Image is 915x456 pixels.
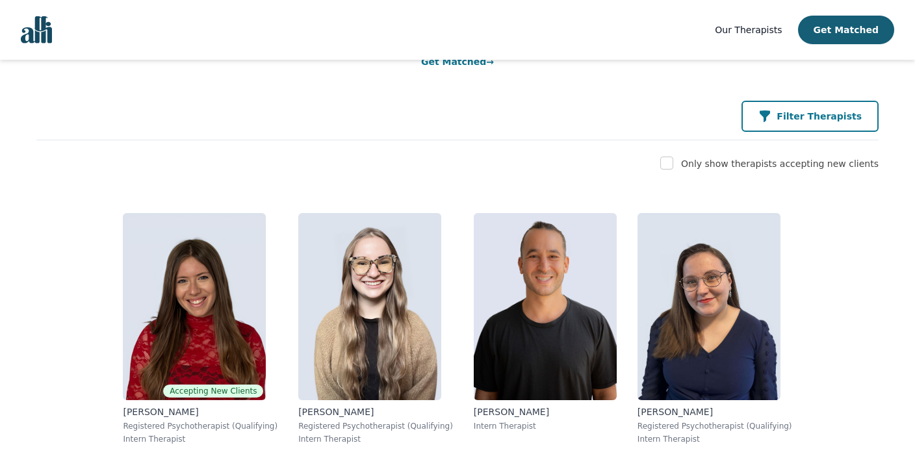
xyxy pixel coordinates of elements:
a: Get Matched [421,57,494,67]
p: Intern Therapist [638,434,792,444]
button: Get Matched [798,16,894,44]
p: Registered Psychotherapist (Qualifying) [298,421,453,431]
p: Registered Psychotherapist (Qualifying) [123,421,277,431]
a: Our Therapists [715,22,782,38]
p: [PERSON_NAME] [638,405,792,418]
p: Registered Psychotherapist (Qualifying) [638,421,792,431]
p: [PERSON_NAME] [474,405,617,418]
p: Intern Therapist [474,421,617,431]
p: [PERSON_NAME] [123,405,277,418]
button: Filter Therapists [741,101,879,132]
span: Accepting New Clients [163,385,263,398]
img: Kavon_Banejad [474,213,617,400]
p: [PERSON_NAME] [298,405,453,418]
span: Our Therapists [715,25,782,35]
img: Faith_Woodley [298,213,441,400]
p: Intern Therapist [298,434,453,444]
img: alli logo [21,16,52,44]
img: Vanessa_McCulloch [638,213,780,400]
a: Kavon_Banejad[PERSON_NAME]Intern Therapist [463,203,627,455]
a: Alisha_LevineAccepting New Clients[PERSON_NAME]Registered Psychotherapist (Qualifying)Intern Ther... [112,203,288,455]
img: Alisha_Levine [123,213,266,400]
p: Intern Therapist [123,434,277,444]
a: Faith_Woodley[PERSON_NAME]Registered Psychotherapist (Qualifying)Intern Therapist [288,203,463,455]
p: Filter Therapists [777,110,862,123]
span: → [486,57,494,67]
a: Vanessa_McCulloch[PERSON_NAME]Registered Psychotherapist (Qualifying)Intern Therapist [627,203,803,455]
label: Only show therapists accepting new clients [681,158,879,169]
